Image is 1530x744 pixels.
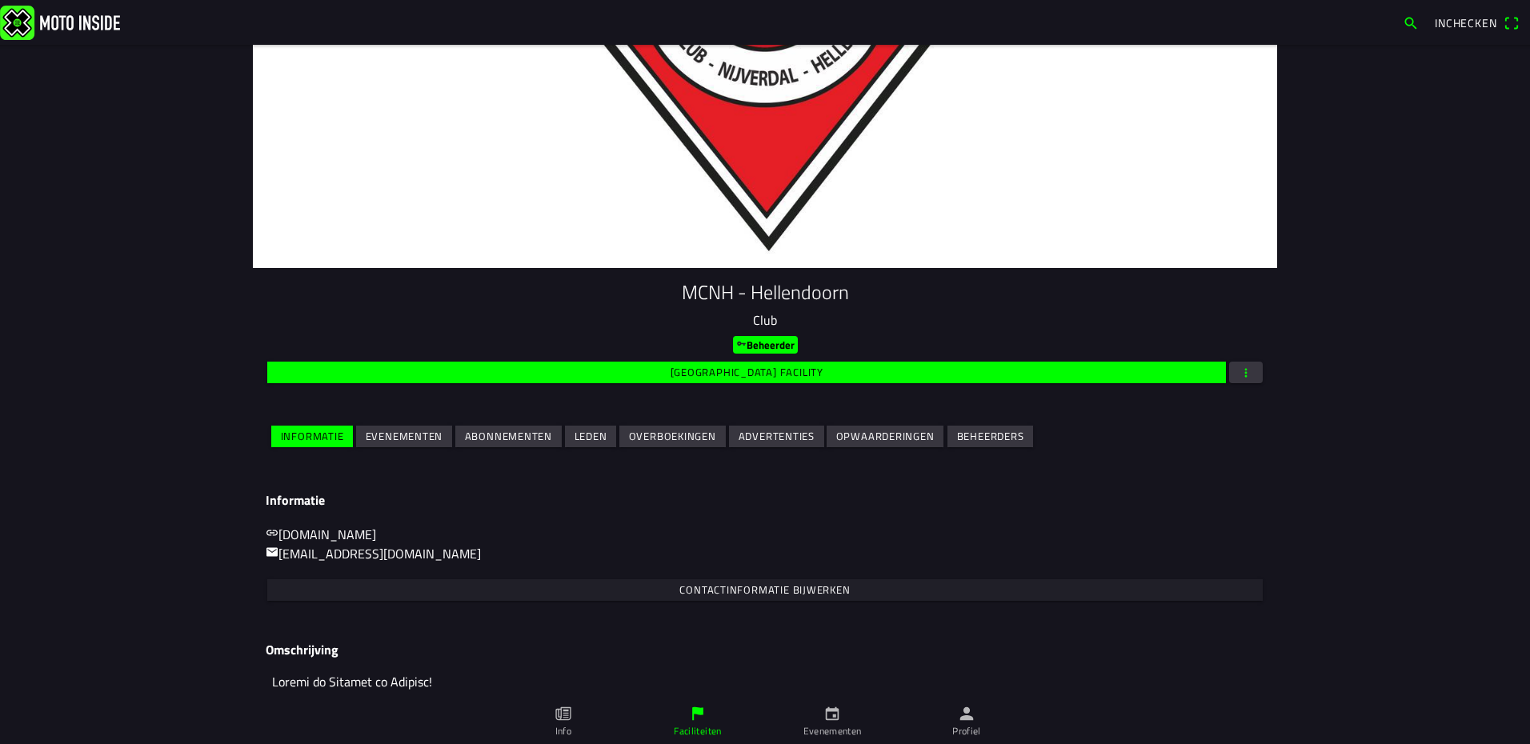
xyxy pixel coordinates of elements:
ion-icon: link [266,526,278,539]
ion-label: Profiel [952,724,981,738]
h3: Informatie [266,493,1264,508]
p: Club [266,310,1264,330]
ion-badge: Beheerder [733,336,798,354]
ion-icon: key [736,338,747,349]
ion-button: Informatie [271,426,353,447]
ion-label: Faciliteiten [674,724,721,738]
a: Incheckenqr scanner [1427,9,1527,36]
a: link[DOMAIN_NAME] [266,525,376,544]
ion-button: Evenementen [356,426,452,447]
ion-button: [GEOGRAPHIC_DATA] facility [267,362,1226,383]
ion-button: Beheerders [947,426,1033,447]
ion-button: Contactinformatie bijwerken [267,579,1263,601]
h3: Omschrijving [266,642,1264,658]
ion-icon: calendar [823,705,841,722]
span: Inchecken [1435,14,1497,31]
ion-label: Evenementen [803,724,862,738]
a: mail[EMAIL_ADDRESS][DOMAIN_NAME] [266,544,481,563]
ion-button: Opwaarderingen [827,426,943,447]
textarea: Loremi do Sitamet co Adipisc! Elitseddoeius : Temporinci 44, Utlaboreetd Magna: Aliq enimad “Mini... [266,664,1264,719]
a: search [1395,9,1427,36]
ion-icon: flag [689,705,707,722]
ion-label: Info [555,724,571,738]
ion-button: Abonnementen [455,426,562,447]
ion-icon: mail [266,546,278,558]
ion-button: Leden [565,426,616,447]
ion-button: Advertenties [729,426,824,447]
ion-icon: person [958,705,975,722]
ion-button: Overboekingen [619,426,726,447]
h1: MCNH - Hellendoorn [266,281,1264,304]
ion-icon: paper [555,705,572,722]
